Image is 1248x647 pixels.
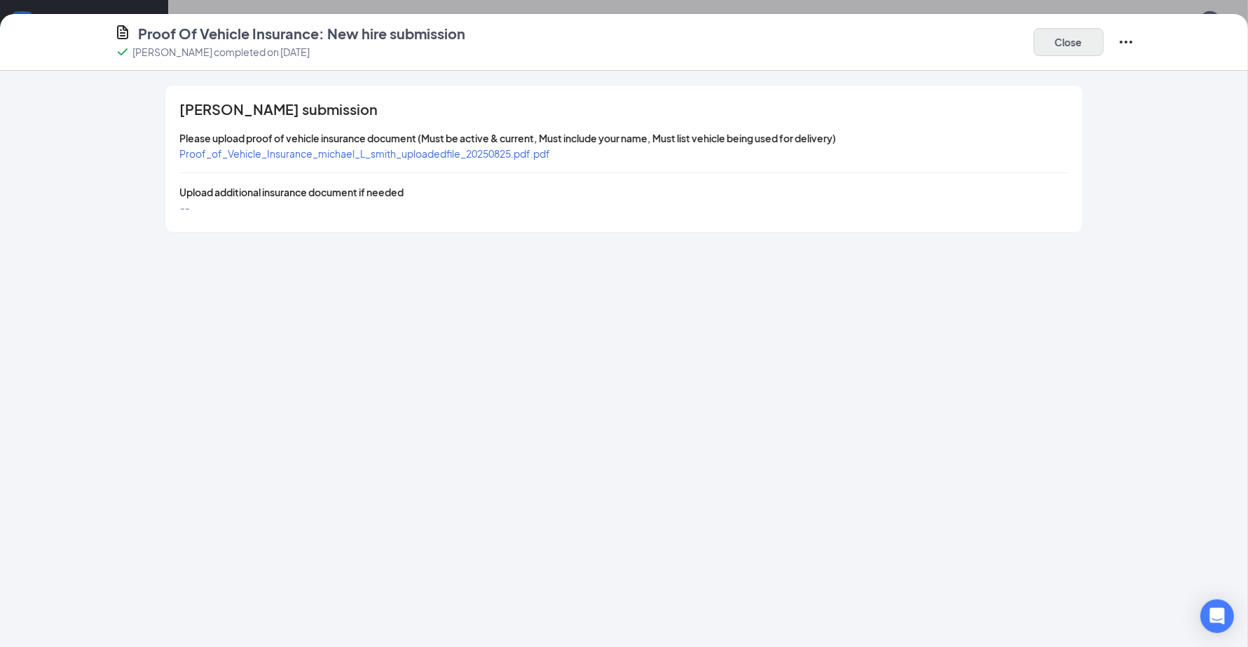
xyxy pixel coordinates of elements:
span: Upload additional insurance document if needed [179,186,404,198]
span: [PERSON_NAME] submission [179,102,378,116]
p: [PERSON_NAME] completed on [DATE] [132,45,310,59]
h4: Proof Of Vehicle Insurance: New hire submission [138,24,465,43]
button: Close [1034,28,1104,56]
span: Please upload proof of vehicle insurance document (Must be active & current, Must include your na... [179,132,836,144]
div: Open Intercom Messenger [1200,599,1234,633]
svg: CustomFormIcon [114,24,131,41]
svg: Ellipses [1118,34,1134,50]
span: -- [179,201,189,214]
svg: Checkmark [114,43,131,60]
a: Proof_of_Vehicle_Insurance_michael_L_smith_uploadedfile_20250825.pdf.pdf [179,147,550,160]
